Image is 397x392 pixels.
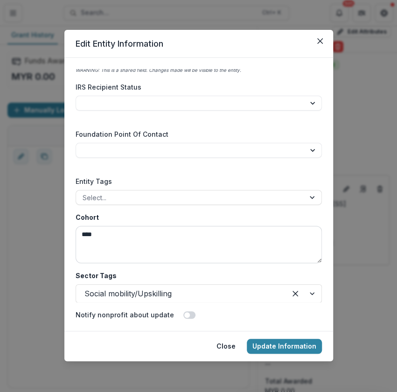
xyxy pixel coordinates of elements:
[288,286,303,301] div: Clear selected options
[313,34,327,49] button: Close
[76,176,316,186] label: Entity Tags
[76,129,316,139] label: Foundation Point Of Contact
[247,339,322,354] button: Update Information
[211,339,241,354] button: Close
[76,82,316,92] label: IRS Recipient Status
[64,30,333,58] header: Edit Entity Information
[76,212,316,222] label: Cohort
[76,310,174,320] label: Notify nonprofit about update
[76,67,241,73] i: WARNING: This is a shared field. Changes made will be visible to the entity.
[76,271,316,280] label: Sector Tags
